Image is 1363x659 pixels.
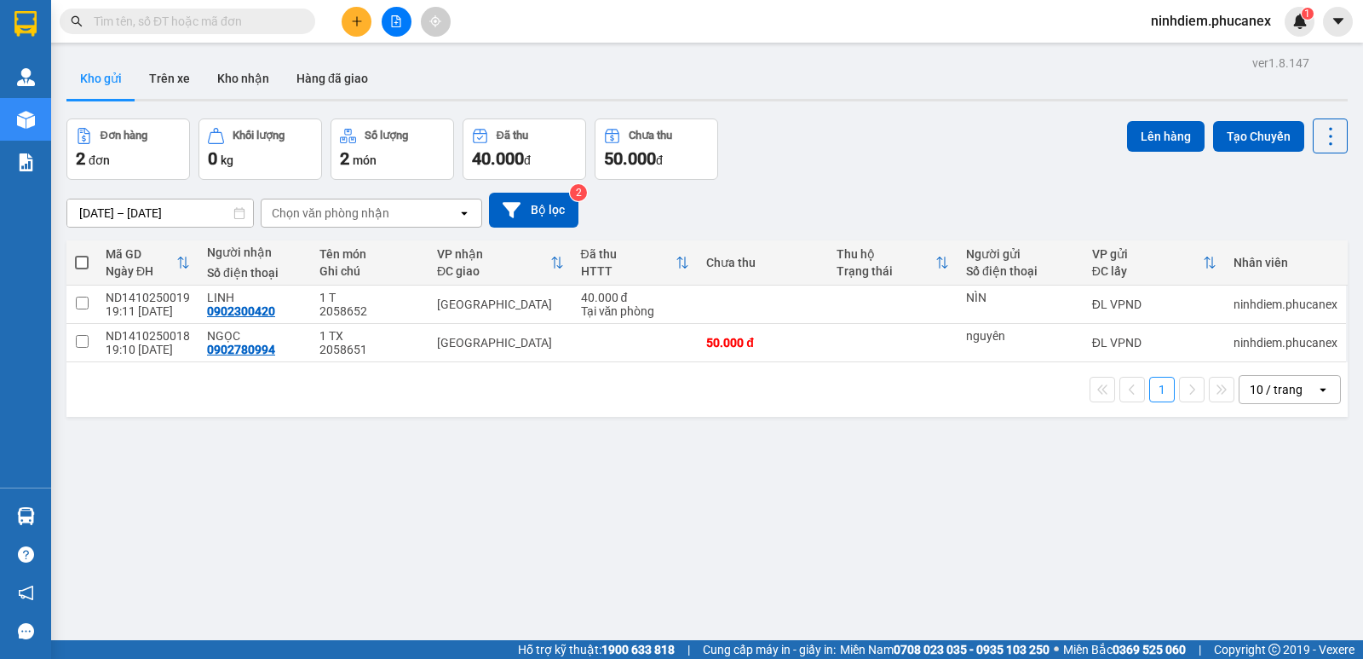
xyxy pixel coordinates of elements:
div: Số lượng [365,130,408,142]
span: aim [429,15,441,27]
div: Chọn văn phòng nhận [272,205,389,222]
div: LINH [207,291,302,304]
div: [GEOGRAPHIC_DATA] [437,336,564,350]
div: Ghi chú [319,264,420,278]
div: VP nhận [437,247,550,261]
div: 40.000 đ [581,291,690,304]
div: Khối lượng [233,130,285,142]
button: Đã thu40.000đ [463,119,586,180]
button: Đơn hàng2đơn [66,119,190,180]
div: ninhdiem.phucanex [1234,336,1337,350]
span: question-circle [18,546,34,563]
div: [GEOGRAPHIC_DATA] [437,298,564,311]
button: Chưa thu50.000đ [595,119,718,180]
span: | [687,640,690,659]
div: 0902300420 [207,304,275,318]
div: Ngày ĐH [106,264,176,278]
div: ND1410250018 [106,329,190,343]
input: Tìm tên, số ĐT hoặc mã đơn [94,12,295,31]
button: Kho nhận [204,58,283,99]
div: Đơn hàng [101,130,147,142]
div: 50.000 đ [706,336,819,350]
span: kg [221,153,233,167]
div: Nhân viên [1234,256,1337,269]
div: 2058652 [319,304,420,318]
div: HTTT [581,264,676,278]
span: caret-down [1331,14,1346,29]
div: VP gửi [1092,247,1203,261]
div: Trạng thái [837,264,935,278]
strong: 0708 023 035 - 0935 103 250 [894,643,1050,656]
div: NÌN [966,291,1075,304]
span: đơn [89,153,110,167]
sup: 1 [1302,8,1314,20]
button: Lên hàng [1127,121,1205,152]
span: message [18,623,34,639]
span: copyright [1268,644,1280,656]
div: Tại văn phòng [581,304,690,318]
span: 0 [208,148,217,169]
div: 19:11 [DATE] [106,304,190,318]
span: ⚪️ [1054,646,1059,653]
button: aim [421,7,451,37]
th: Toggle SortBy [828,240,958,286]
div: ĐL VPND [1092,298,1216,311]
div: NGỌC [207,329,302,343]
svg: open [457,206,471,220]
span: | [1199,640,1201,659]
div: 0902780994 [207,343,275,356]
th: Toggle SortBy [428,240,572,286]
button: Trên xe [135,58,204,99]
span: đ [656,153,663,167]
span: 1 [1304,8,1310,20]
img: solution-icon [17,153,35,171]
img: warehouse-icon [17,111,35,129]
div: Số điện thoại [966,264,1075,278]
div: Tên món [319,247,420,261]
button: Hàng đã giao [283,58,382,99]
span: file-add [390,15,402,27]
span: món [353,153,377,167]
img: warehouse-icon [17,68,35,86]
button: Số lượng2món [331,119,454,180]
span: 2 [340,148,349,169]
span: Miền Bắc [1063,640,1186,659]
span: Hỗ trợ kỹ thuật: [518,640,675,659]
span: ninhdiem.phucanex [1137,10,1285,32]
div: ĐL VPND [1092,336,1216,350]
button: Tạo Chuyến [1213,121,1304,152]
div: ninhdiem.phucanex [1234,298,1337,311]
div: Mã GD [106,247,176,261]
div: Đã thu [581,247,676,261]
div: Số điện thoại [207,266,302,280]
button: 1 [1149,377,1175,402]
span: plus [351,15,363,27]
div: nguyên [966,329,1075,343]
button: caret-down [1323,7,1353,37]
span: đ [524,153,531,167]
button: file-add [382,7,411,37]
span: Cung cấp máy in - giấy in: [703,640,836,659]
div: ver 1.8.147 [1252,54,1309,72]
strong: 0369 525 060 [1113,643,1186,656]
svg: open [1316,383,1330,396]
input: Select a date range. [67,199,253,227]
button: Kho gửi [66,58,135,99]
span: 50.000 [604,148,656,169]
div: 2058651 [319,343,420,356]
span: 40.000 [472,148,524,169]
strong: 1900 633 818 [601,643,675,656]
div: Chưa thu [706,256,819,269]
span: Miền Nam [840,640,1050,659]
span: notification [18,585,34,601]
div: 10 / trang [1250,381,1303,398]
sup: 2 [570,184,587,201]
th: Toggle SortBy [572,240,699,286]
th: Toggle SortBy [97,240,198,286]
img: warehouse-icon [17,507,35,525]
button: Khối lượng0kg [198,119,322,180]
img: logo-vxr [14,11,37,37]
div: ĐC lấy [1092,264,1203,278]
div: ĐC giao [437,264,550,278]
div: 19:10 [DATE] [106,343,190,356]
